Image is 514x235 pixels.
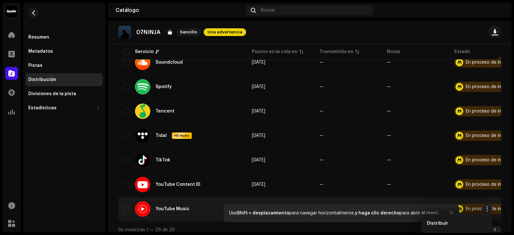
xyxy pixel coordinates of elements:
re-a-table-badge: — [387,85,391,89]
img: 10370c6a-d0e2-4592-b8a2-38f444b0ca44 [5,5,18,18]
span: — [319,85,323,89]
re-m-nav-item: Distribución [26,73,103,86]
div: Puesto en la cola en [252,49,297,55]
div: Tidal [155,133,167,138]
span: — [319,109,323,113]
div: Distribución [28,77,56,82]
div: Resumen [28,35,49,40]
strong: Shift + desplazamiento [237,211,289,215]
span: 8 oct 2025 [252,60,265,65]
re-a-table-badge: — [387,182,391,187]
div: Catálogo [116,8,243,13]
span: Buscar [261,8,275,13]
div: Spotify [155,85,172,89]
div: YouTube Content ID [155,182,200,187]
span: 8 oct 2025 [252,109,265,113]
re-m-nav-item: Divisiones de la pista [26,87,103,100]
strong: y haga clic derecho [355,211,400,215]
div: Metadatos [28,49,53,54]
re-m-nav-item: Metadatos [26,45,103,58]
span: 8 oct 2025 [252,85,265,89]
span: 8 oct 2025 [252,158,265,162]
div: Use para navegar horizontalmente, para abrir el menú. [229,211,439,216]
span: Una advertencia [204,28,246,36]
span: Distribuir [427,221,448,226]
img: ed756c74-01e9-49c0-965c-4396312ad3c3 [493,5,504,15]
span: Se muestran 1 — 29 de 29 [118,228,175,232]
div: Pistas [28,63,42,68]
div: Soundcloud [155,60,183,65]
div: Tencent [155,109,174,113]
span: HD Audio [173,133,191,138]
span: 8 oct 2025 [252,133,265,138]
re-a-table-badge: — [387,133,391,138]
div: 1 [488,226,501,234]
div: Transmitido en [319,49,353,55]
div: Estadísticas [28,105,57,111]
re-m-nav-dropdown: Estadísticas [26,102,103,114]
span: 8 oct 2025 [252,182,265,187]
div: Divisiones de la pista [28,91,76,96]
img: 2808a333-d226-42ef-a420-ac7f6d1faa7e [118,26,131,39]
re-a-table-badge: — [387,109,391,113]
div: Servicio [135,49,154,55]
span: Sencillo [176,28,201,36]
span: — [319,158,323,162]
span: — [319,182,323,187]
p: 07NINJA [136,29,161,36]
div: YouTube Music [155,207,190,211]
re-a-table-badge: — [387,158,391,162]
div: TikTok [155,158,170,162]
re-m-nav-item: Resumen [26,31,103,44]
span: — [319,133,323,138]
re-a-table-badge: — [387,60,391,65]
re-m-nav-item: Pistas [26,59,103,72]
span: — [319,60,323,65]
